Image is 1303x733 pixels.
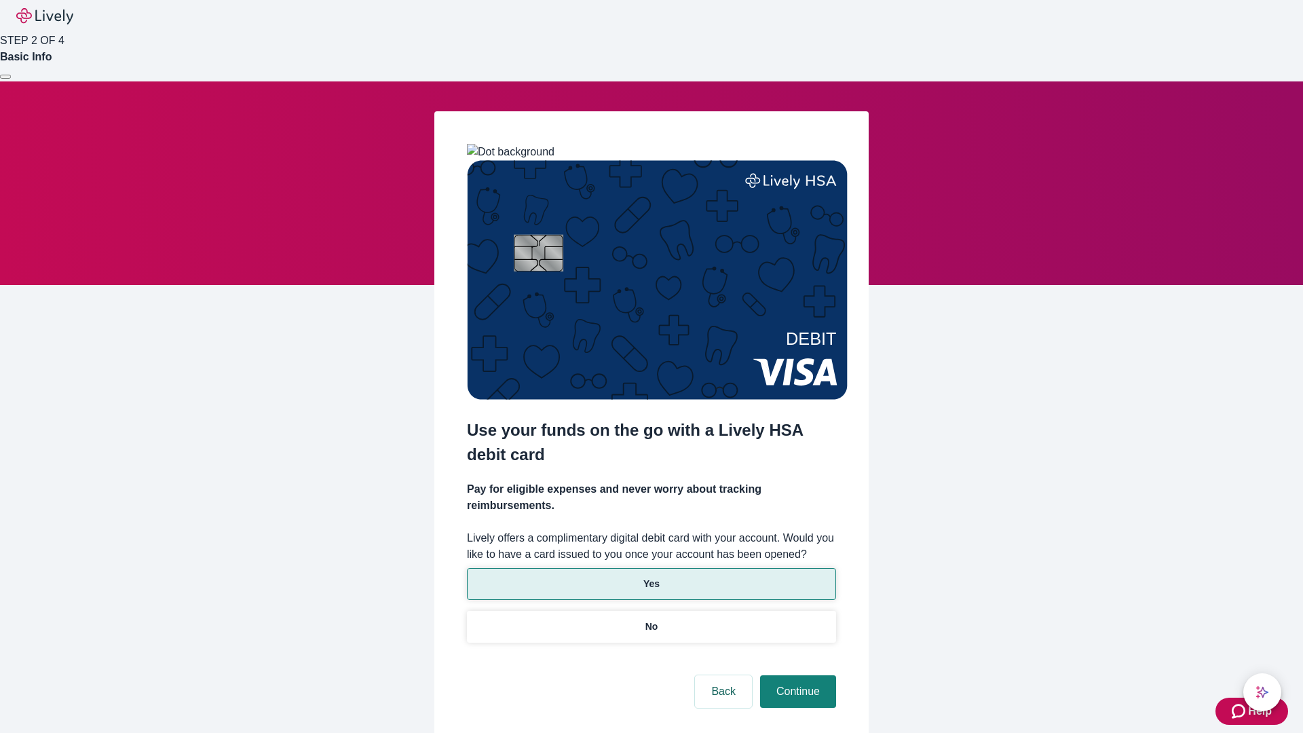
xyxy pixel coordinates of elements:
[467,418,836,467] h2: Use your funds on the go with a Lively HSA debit card
[760,675,836,708] button: Continue
[643,577,660,591] p: Yes
[467,530,836,563] label: Lively offers a complimentary digital debit card with your account. Would you like to have a card...
[467,611,836,643] button: No
[695,675,752,708] button: Back
[1248,703,1272,719] span: Help
[467,144,554,160] img: Dot background
[16,8,73,24] img: Lively
[467,481,836,514] h4: Pay for eligible expenses and never worry about tracking reimbursements.
[1232,703,1248,719] svg: Zendesk support icon
[467,568,836,600] button: Yes
[645,620,658,634] p: No
[467,160,848,400] img: Debit card
[1243,673,1281,711] button: chat
[1255,685,1269,699] svg: Lively AI Assistant
[1215,698,1288,725] button: Zendesk support iconHelp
